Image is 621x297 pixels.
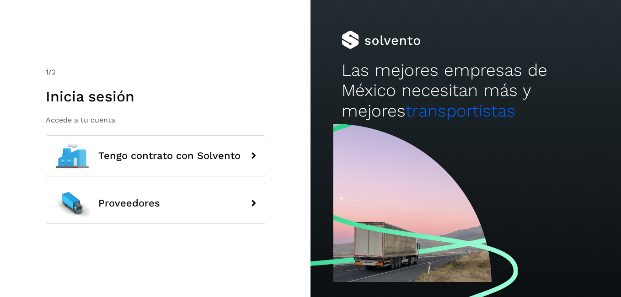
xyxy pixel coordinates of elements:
span: transportistas [406,101,515,121]
button: Proveedores [46,183,265,224]
p: Accede a tu cuenta [46,116,265,124]
h1: Inicia sesión [46,88,265,105]
span: Proveedores [98,198,160,209]
h2: Las mejores empresas de México necesitan más y mejores [342,60,590,121]
div: /2 [46,67,265,78]
button: Tengo contrato con Solvento [46,135,265,176]
span: Tengo contrato con Solvento [98,150,241,161]
span: 1 [46,68,48,76]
